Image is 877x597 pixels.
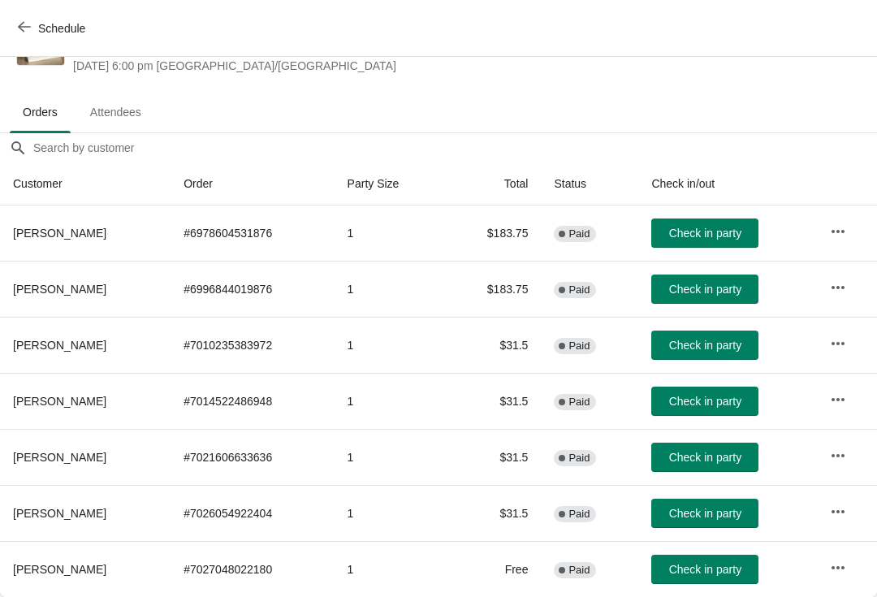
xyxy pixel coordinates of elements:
[171,261,334,317] td: # 6996844019876
[445,373,541,429] td: $31.5
[445,261,541,317] td: $183.75
[445,429,541,485] td: $31.5
[651,387,758,416] button: Check in party
[335,373,446,429] td: 1
[13,507,106,520] span: [PERSON_NAME]
[669,283,741,296] span: Check in party
[171,373,334,429] td: # 7014522486948
[669,395,741,408] span: Check in party
[669,563,741,576] span: Check in party
[568,564,590,577] span: Paid
[10,97,71,127] span: Orders
[568,396,590,409] span: Paid
[568,452,590,465] span: Paid
[13,395,106,408] span: [PERSON_NAME]
[445,162,541,205] th: Total
[669,227,741,240] span: Check in party
[445,541,541,597] td: Free
[335,485,446,541] td: 1
[73,58,571,74] span: [DATE] 6:00 pm [GEOGRAPHIC_DATA]/[GEOGRAPHIC_DATA]
[651,443,758,472] button: Check in party
[13,339,106,352] span: [PERSON_NAME]
[171,429,334,485] td: # 7021606633636
[77,97,154,127] span: Attendees
[335,541,446,597] td: 1
[445,205,541,261] td: $183.75
[568,227,590,240] span: Paid
[335,205,446,261] td: 1
[32,133,877,162] input: Search by customer
[335,261,446,317] td: 1
[651,555,758,584] button: Check in party
[13,283,106,296] span: [PERSON_NAME]
[335,317,446,373] td: 1
[568,508,590,521] span: Paid
[171,317,334,373] td: # 7010235383972
[568,340,590,353] span: Paid
[651,499,758,528] button: Check in party
[13,227,106,240] span: [PERSON_NAME]
[669,339,741,352] span: Check in party
[669,507,741,520] span: Check in party
[13,563,106,576] span: [PERSON_NAME]
[651,218,758,248] button: Check in party
[171,162,334,205] th: Order
[171,485,334,541] td: # 7026054922404
[651,275,758,304] button: Check in party
[13,451,106,464] span: [PERSON_NAME]
[445,485,541,541] td: $31.5
[445,317,541,373] td: $31.5
[171,205,334,261] td: # 6978604531876
[568,283,590,296] span: Paid
[669,451,741,464] span: Check in party
[335,162,446,205] th: Party Size
[335,429,446,485] td: 1
[8,14,98,43] button: Schedule
[38,22,85,35] span: Schedule
[651,331,758,360] button: Check in party
[541,162,638,205] th: Status
[171,541,334,597] td: # 7027048022180
[638,162,816,205] th: Check in/out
